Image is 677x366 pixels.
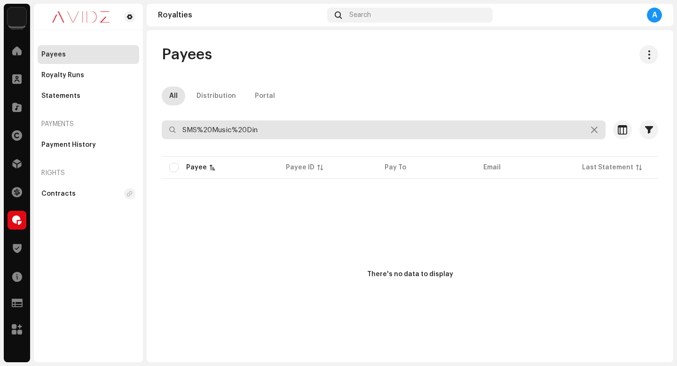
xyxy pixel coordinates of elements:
[349,11,371,19] span: Search
[41,141,96,149] div: Payment History
[38,184,139,203] re-m-nav-item: Contracts
[41,11,120,23] img: 0c631eef-60b6-411a-a233-6856366a70de
[158,11,323,19] div: Royalties
[162,45,212,64] span: Payees
[41,51,66,58] div: Payees
[162,120,606,139] input: Search
[8,8,26,26] img: 10d72f0b-d06a-424f-aeaa-9c9f537e57b6
[38,113,139,135] re-a-nav-header: Payments
[255,87,275,105] div: Portal
[197,87,236,105] div: Distribution
[169,87,178,105] div: All
[38,162,139,184] re-a-nav-header: Rights
[41,190,76,198] div: Contracts
[38,135,139,154] re-m-nav-item: Payment History
[38,87,139,105] re-m-nav-item: Statements
[41,72,84,79] div: Royalty Runs
[41,92,80,100] div: Statements
[367,270,453,279] div: There's no data to display
[38,66,139,85] re-m-nav-item: Royalty Runs
[647,8,662,23] div: A
[38,45,139,64] re-m-nav-item: Payees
